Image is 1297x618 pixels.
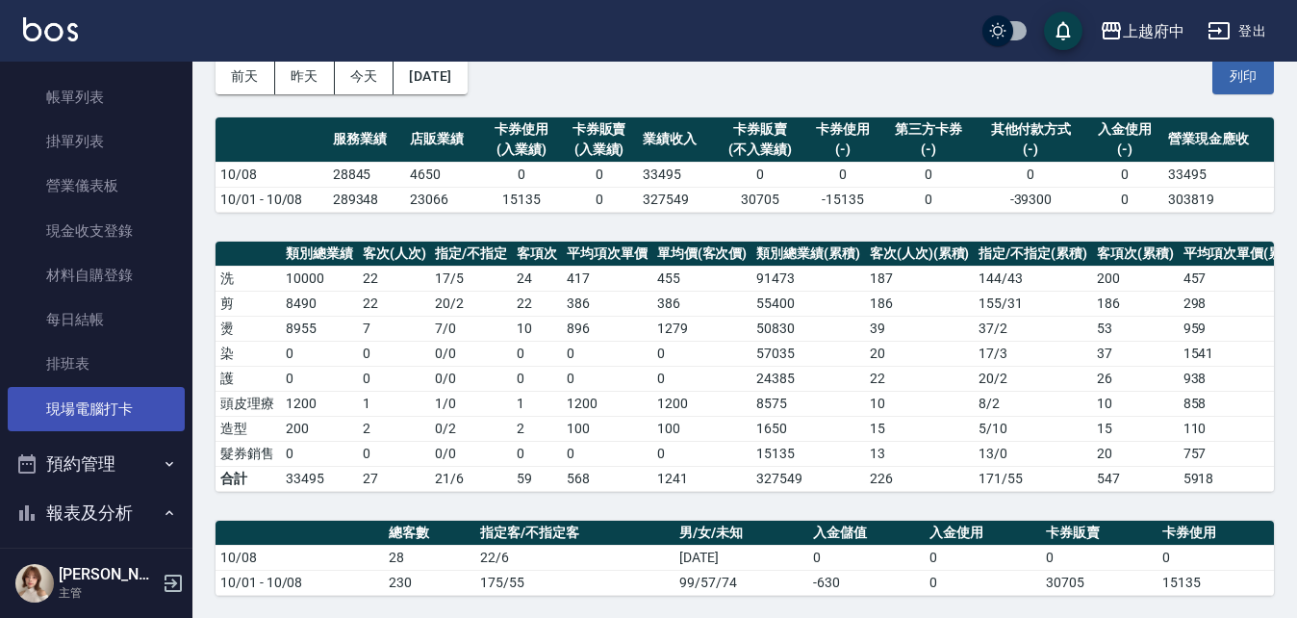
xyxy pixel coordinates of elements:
a: 現場電腦打卡 [8,387,185,431]
td: 55400 [751,291,865,316]
td: 0 [925,545,1041,570]
td: 0 [358,441,431,466]
td: 39 [865,316,975,341]
a: 現金收支登錄 [8,209,185,253]
td: 13 [865,441,975,466]
div: 上越府中 [1123,19,1184,43]
th: 服務業績 [328,117,406,163]
td: 7 [358,316,431,341]
td: 20 [1092,441,1179,466]
td: 28845 [328,162,406,187]
td: 0 [976,162,1086,187]
td: 22 [358,266,431,291]
td: 417 [562,266,652,291]
div: 卡券使用 [809,119,877,140]
td: 155 / 31 [974,291,1092,316]
td: 30705 [1041,570,1157,595]
td: 10/01 - 10/08 [216,187,328,212]
td: 合計 [216,466,281,491]
th: 總客數 [384,521,475,546]
td: 8490 [281,291,358,316]
td: 24 [512,266,562,291]
td: 0 [562,341,652,366]
button: 報表及分析 [8,488,185,538]
td: 0 [562,366,652,391]
td: 226 [865,466,975,491]
td: 10000 [281,266,358,291]
th: 入金使用 [925,521,1041,546]
th: 卡券販賣 [1041,521,1157,546]
td: 0 [358,366,431,391]
a: 材料自購登錄 [8,253,185,297]
td: -15135 [804,187,882,212]
td: 0 [562,441,652,466]
td: 髮券銷售 [216,441,281,466]
td: 0 [715,162,804,187]
td: 燙 [216,316,281,341]
div: (-) [1091,140,1159,160]
th: 客次(人次)(累積) [865,242,975,267]
td: 1 [512,391,562,416]
td: 0 [1041,545,1157,570]
img: Logo [23,17,78,41]
div: 卡券使用 [488,119,556,140]
td: 33495 [638,162,716,187]
td: 10/08 [216,545,384,570]
td: -630 [808,570,925,595]
td: 20 / 2 [430,291,512,316]
div: (入業績) [565,140,633,160]
th: 男/女/未知 [674,521,808,546]
td: [DATE] [674,545,808,570]
td: 186 [1092,291,1179,316]
td: 0 [1157,545,1274,570]
th: 指定/不指定(累積) [974,242,1092,267]
div: 入金使用 [1091,119,1159,140]
button: 預約管理 [8,439,185,489]
th: 指定/不指定 [430,242,512,267]
td: 33495 [1163,162,1274,187]
th: 營業現金應收 [1163,117,1274,163]
button: save [1044,12,1082,50]
td: 15 [865,416,975,441]
td: 20 [865,341,975,366]
td: 1200 [652,391,752,416]
h5: [PERSON_NAME] [59,565,157,584]
td: 100 [652,416,752,441]
td: 0 [652,366,752,391]
td: 染 [216,341,281,366]
div: 第三方卡券 [887,119,972,140]
td: 2 [512,416,562,441]
td: 26 [1092,366,1179,391]
td: 30705 [715,187,804,212]
a: 每日結帳 [8,297,185,342]
a: 排班表 [8,342,185,386]
td: 10/01 - 10/08 [216,570,384,595]
td: 50830 [751,316,865,341]
td: 386 [562,291,652,316]
td: 1279 [652,316,752,341]
td: 37 [1092,341,1179,366]
button: 昨天 [275,59,335,94]
td: 0 [512,366,562,391]
td: 91473 [751,266,865,291]
td: 0 / 0 [430,366,512,391]
div: 卡券販賣 [720,119,800,140]
th: 客項次 [512,242,562,267]
th: 入金儲值 [808,521,925,546]
td: 2 [358,416,431,441]
td: -39300 [976,187,1086,212]
td: 15135 [751,441,865,466]
td: 10/08 [216,162,328,187]
button: 今天 [335,59,394,94]
td: 頭皮理療 [216,391,281,416]
td: 10 [865,391,975,416]
div: (-) [887,140,972,160]
td: 0 [1086,187,1164,212]
td: 547 [1092,466,1179,491]
td: 200 [1092,266,1179,291]
td: 0 [882,162,977,187]
td: 59 [512,466,562,491]
td: 171/55 [974,466,1092,491]
td: 0 [882,187,977,212]
td: 1200 [562,391,652,416]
